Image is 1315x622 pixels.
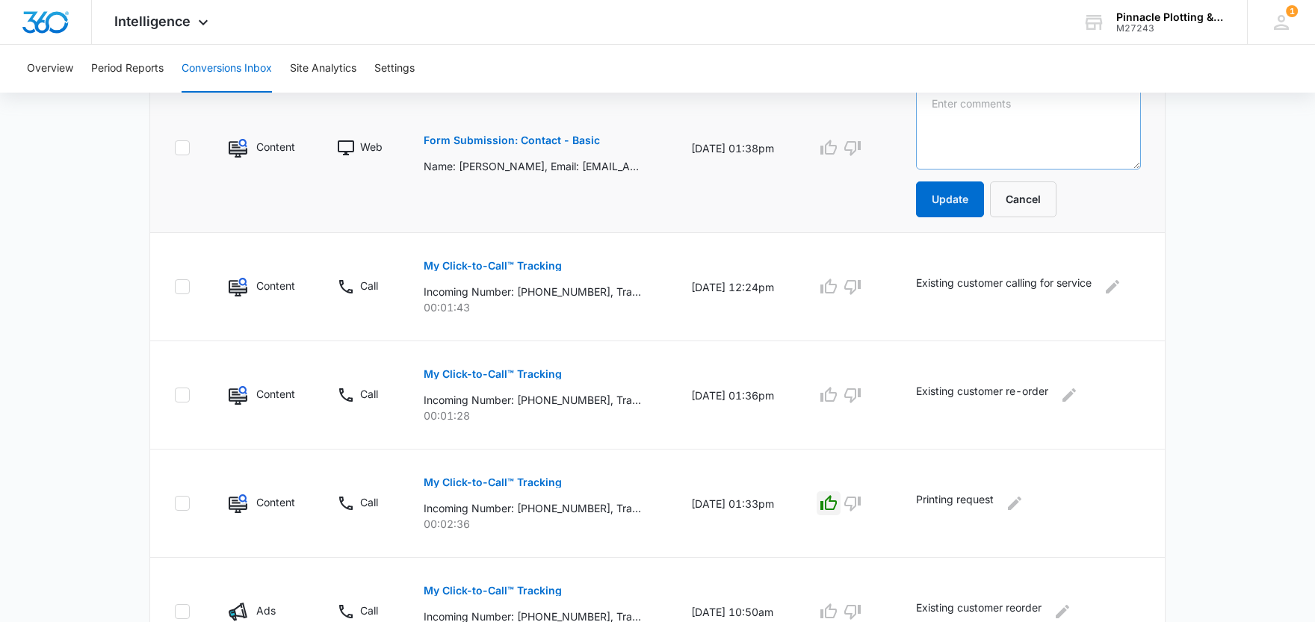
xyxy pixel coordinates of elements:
div: account id [1116,23,1225,34]
p: My Click-to-Call™ Tracking [424,261,562,271]
p: 00:01:43 [424,299,655,315]
button: My Click-to-Call™ Tracking [424,248,562,284]
button: Form Submission: Contact - Basic [424,122,600,158]
td: [DATE] 01:38pm [673,63,799,233]
button: My Click-to-Call™ Tracking [424,464,562,500]
p: My Click-to-Call™ Tracking [424,369,562,379]
p: Call [360,603,378,618]
p: Content [256,278,295,293]
td: [DATE] 12:24pm [673,233,799,341]
button: Update [916,181,984,217]
div: account name [1116,11,1225,23]
button: My Click-to-Call™ Tracking [424,573,562,609]
p: 00:02:36 [424,516,655,532]
p: Content [256,139,295,155]
button: My Click-to-Call™ Tracking [424,356,562,392]
td: [DATE] 01:33pm [673,450,799,558]
p: Existing customer re-order [916,383,1048,407]
p: Content [256,386,295,402]
button: Edit Comments [1057,383,1081,407]
p: Call [360,494,378,510]
p: Form Submission: Contact - Basic [424,135,600,146]
p: Call [360,278,378,293]
p: Call [360,386,378,402]
p: Incoming Number: [PHONE_NUMBER], Tracking Number: [PHONE_NUMBER], Ring To: [PHONE_NUMBER], Caller... [424,392,641,408]
span: Intelligence [114,13,191,29]
button: Cancel [990,181,1056,217]
p: Content [256,494,295,510]
p: My Click-to-Call™ Tracking [424,585,562,596]
button: Edit Comments [1101,275,1124,299]
p: Incoming Number: [PHONE_NUMBER], Tracking Number: [PHONE_NUMBER], Ring To: [PHONE_NUMBER], Caller... [424,500,641,516]
p: Name: [PERSON_NAME], Email: [EMAIL_ADDRESS][DOMAIN_NAME], Phone: [PHONE_NUMBER], Notes: I sent in... [424,158,641,174]
p: Web [360,139,383,155]
td: [DATE] 01:36pm [673,341,799,450]
div: notifications count [1286,5,1298,17]
button: Conversions Inbox [182,45,272,93]
button: Period Reports [91,45,164,93]
p: Incoming Number: [PHONE_NUMBER], Tracking Number: [PHONE_NUMBER], Ring To: [PHONE_NUMBER], Caller... [424,284,641,299]
p: Ads [256,603,276,618]
button: Settings [374,45,415,93]
span: 1 [1286,5,1298,17]
p: 00:01:28 [424,408,655,423]
button: Site Analytics [290,45,356,93]
button: Edit Comments [1003,491,1027,515]
p: Printing request [916,491,994,515]
p: My Click-to-Call™ Tracking [424,477,562,488]
p: Existing customer calling for service [916,275,1092,299]
button: Overview [27,45,73,93]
